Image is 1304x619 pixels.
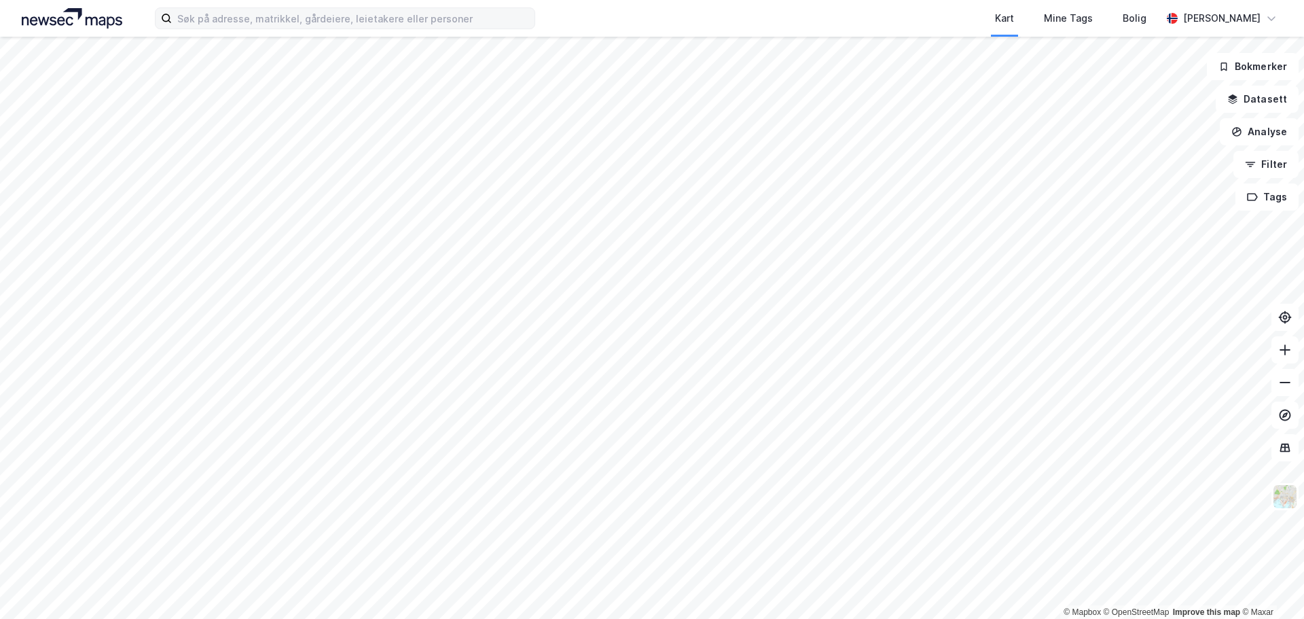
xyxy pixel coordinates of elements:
div: [PERSON_NAME] [1183,10,1261,26]
button: Analyse [1220,118,1299,145]
button: Filter [1233,151,1299,178]
iframe: Chat Widget [1236,554,1304,619]
button: Datasett [1216,86,1299,113]
a: OpenStreetMap [1104,607,1170,617]
input: Søk på adresse, matrikkel, gårdeiere, leietakere eller personer [172,8,535,29]
div: Kart [995,10,1014,26]
a: Mapbox [1064,607,1101,617]
button: Tags [1235,183,1299,211]
div: Mine Tags [1044,10,1093,26]
button: Bokmerker [1207,53,1299,80]
img: Z [1272,484,1298,510]
img: logo.a4113a55bc3d86da70a041830d287a7e.svg [22,8,122,29]
div: Bolig [1123,10,1146,26]
a: Improve this map [1173,607,1240,617]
